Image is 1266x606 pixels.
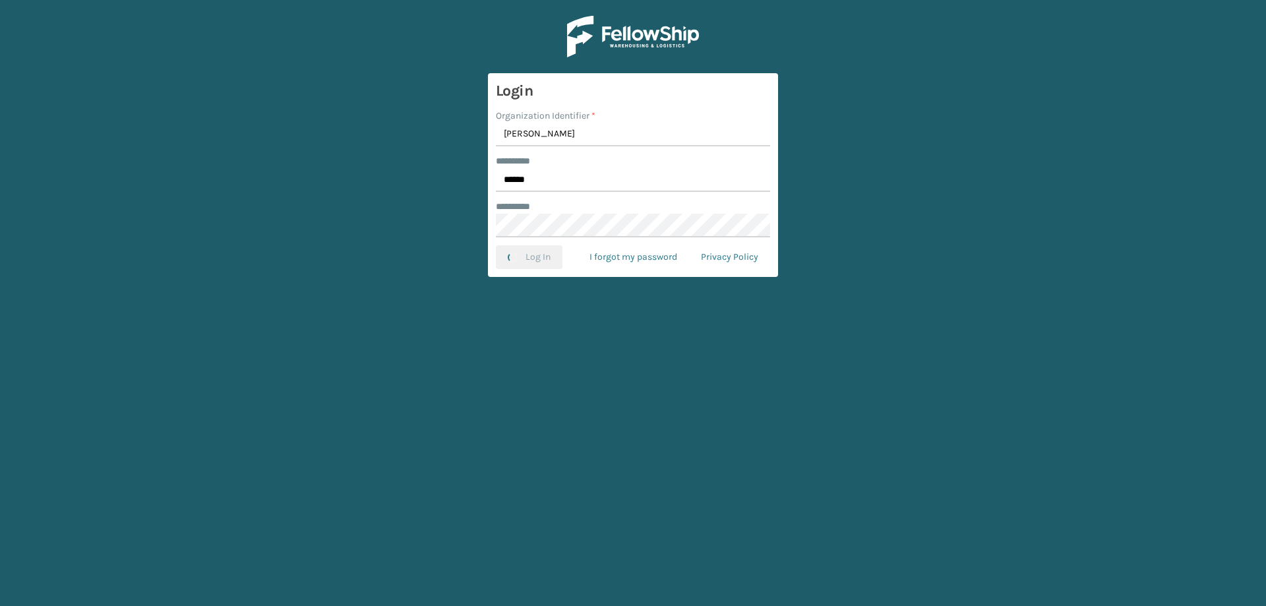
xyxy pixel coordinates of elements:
[496,245,562,269] button: Log In
[496,81,770,101] h3: Login
[689,245,770,269] a: Privacy Policy
[496,109,595,123] label: Organization Identifier
[567,16,699,57] img: Logo
[578,245,689,269] a: I forgot my password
